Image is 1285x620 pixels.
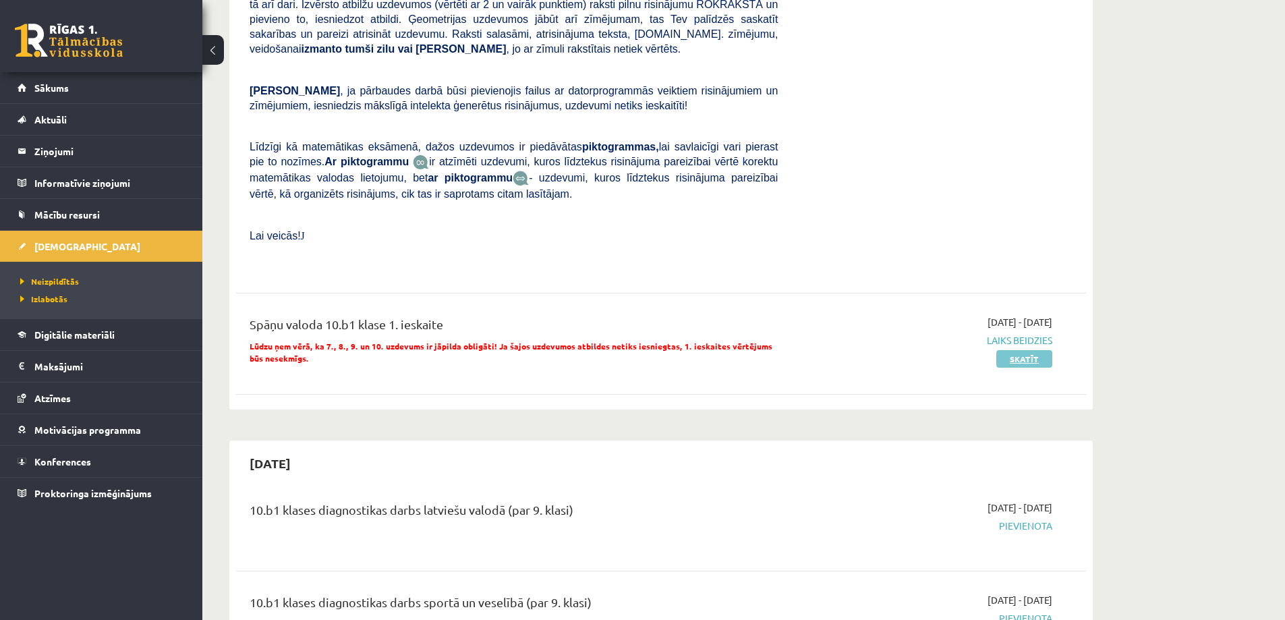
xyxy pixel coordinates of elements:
[18,231,185,262] a: [DEMOGRAPHIC_DATA]
[34,424,141,436] span: Motivācijas programma
[34,240,140,252] span: [DEMOGRAPHIC_DATA]
[18,199,185,230] a: Mācību resursi
[34,351,185,382] legend: Maksājumi
[302,43,342,55] b: izmanto
[996,350,1052,368] a: Skatīt
[582,141,659,152] b: piktogrammas,
[236,447,304,479] h2: [DATE]
[988,593,1052,607] span: [DATE] - [DATE]
[250,141,778,167] span: Līdzīgi kā matemātikas eksāmenā, dažos uzdevumos ir piedāvātas lai savlaicīgi vari pierast pie to...
[301,230,305,242] span: J
[18,104,185,135] a: Aktuāli
[250,230,301,242] span: Lai veicās!
[34,392,71,404] span: Atzīmes
[250,315,778,340] div: Spāņu valoda 10.b1 klase 1. ieskaite
[413,154,429,170] img: JfuEzvunn4EvwAAAAASUVORK5CYII=
[18,446,185,477] a: Konferences
[798,519,1052,533] span: Pievienota
[988,315,1052,329] span: [DATE] - [DATE]
[250,85,340,96] span: [PERSON_NAME]
[34,487,152,499] span: Proktoringa izmēģinājums
[20,276,79,287] span: Neizpildītās
[324,156,409,167] b: Ar piktogrammu
[798,333,1052,347] span: Laiks beidzies
[34,82,69,94] span: Sākums
[250,593,778,618] div: 10.b1 klases diagnostikas darbs sportā un veselībā (par 9. klasi)
[250,85,778,111] span: , ja pārbaudes darbā būsi pievienojis failus ar datorprogrammās veiktiem risinājumiem un zīmējumi...
[345,43,506,55] b: tumši zilu vai [PERSON_NAME]
[34,167,185,198] legend: Informatīvie ziņojumi
[34,329,115,341] span: Digitālie materiāli
[15,24,123,57] a: Rīgas 1. Tālmācības vidusskola
[18,414,185,445] a: Motivācijas programma
[34,208,100,221] span: Mācību resursi
[513,171,529,186] img: wKvN42sLe3LLwAAAABJRU5ErkJggg==
[18,478,185,509] a: Proktoringa izmēģinājums
[20,293,67,304] span: Izlabotās
[988,501,1052,515] span: [DATE] - [DATE]
[18,383,185,414] a: Atzīmes
[18,319,185,350] a: Digitālie materiāli
[20,293,189,305] a: Izlabotās
[428,172,513,184] b: ar piktogrammu
[34,136,185,167] legend: Ziņojumi
[18,72,185,103] a: Sākums
[18,351,185,382] a: Maksājumi
[34,113,67,125] span: Aktuāli
[34,455,91,468] span: Konferences
[20,275,189,287] a: Neizpildītās
[18,167,185,198] a: Informatīvie ziņojumi
[250,341,772,364] span: Lūdzu ņem vērā, ka 7., 8., 9. un 10. uzdevums ir jāpilda obligāti! Ja šajos uzdevumos atbildes ne...
[250,501,778,526] div: 10.b1 klases diagnostikas darbs latviešu valodā (par 9. klasi)
[18,136,185,167] a: Ziņojumi
[250,156,778,184] span: ir atzīmēti uzdevumi, kuros līdztekus risinājuma pareizībai vērtē korektu matemātikas valodas lie...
